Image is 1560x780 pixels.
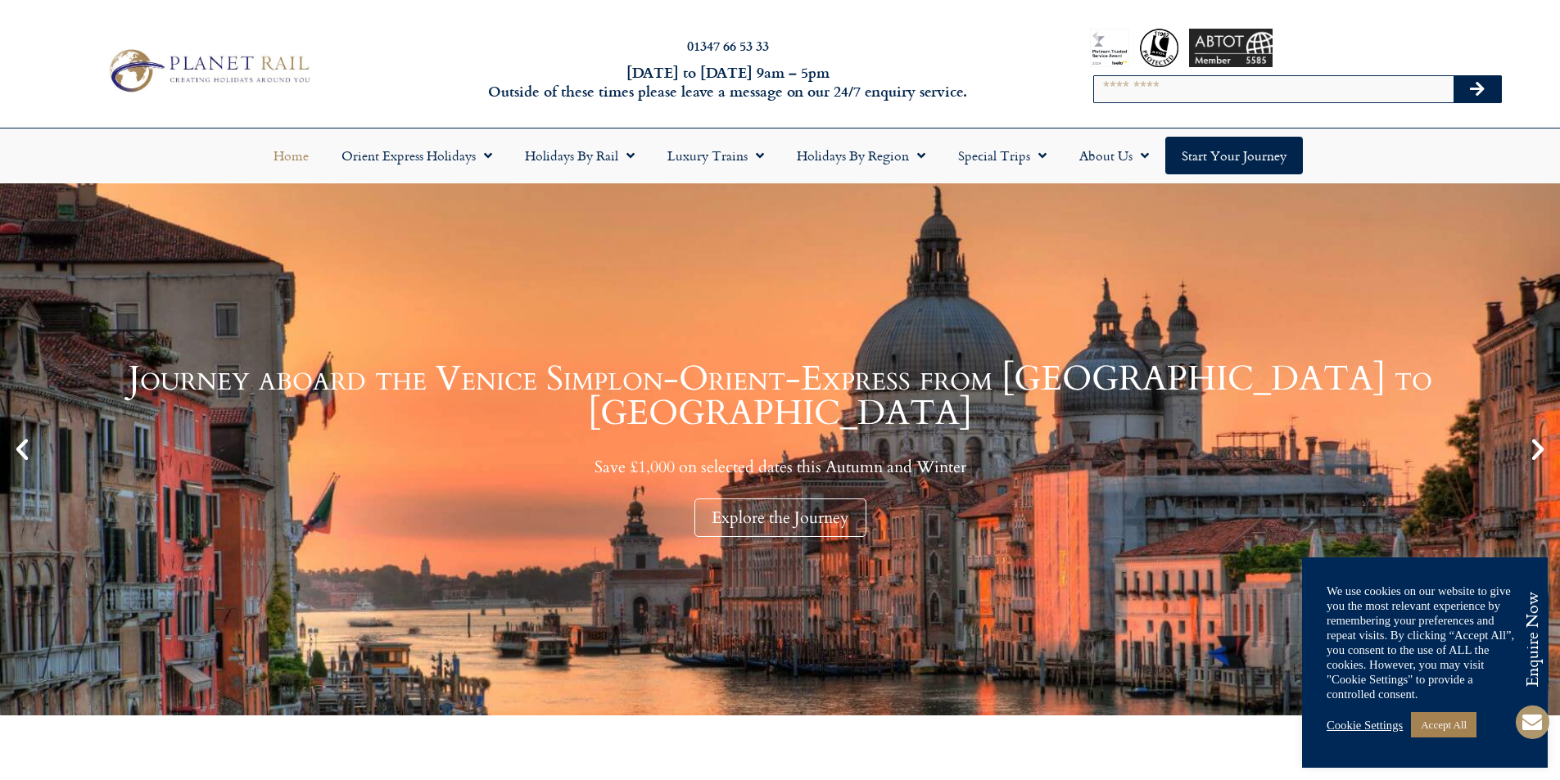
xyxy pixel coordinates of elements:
[942,137,1063,174] a: Special Trips
[420,63,1036,101] h6: [DATE] to [DATE] 9am – 5pm Outside of these times please leave a message on our 24/7 enquiry serv...
[1063,137,1165,174] a: About Us
[780,137,942,174] a: Holidays by Region
[8,435,36,463] div: Previous slide
[41,457,1519,477] p: Save £1,000 on selected dates this Autumn and Winter
[1327,584,1523,701] div: We use cookies on our website to give you the most relevant experience by remembering your prefer...
[687,36,769,55] a: 01347 66 53 33
[1411,712,1476,737] a: Accept All
[1327,718,1403,733] a: Cookie Settings
[1524,435,1552,463] div: Next slide
[257,137,325,174] a: Home
[41,362,1519,431] h1: Journey aboard the Venice Simplon-Orient-Express from [GEOGRAPHIC_DATA] to [GEOGRAPHIC_DATA]
[101,44,315,97] img: Planet Rail Train Holidays Logo
[651,137,780,174] a: Luxury Trains
[509,137,651,174] a: Holidays by Rail
[1165,137,1303,174] a: Start your Journey
[8,137,1552,174] nav: Menu
[1454,76,1501,102] button: Search
[325,137,509,174] a: Orient Express Holidays
[694,498,866,537] div: Explore the Journey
